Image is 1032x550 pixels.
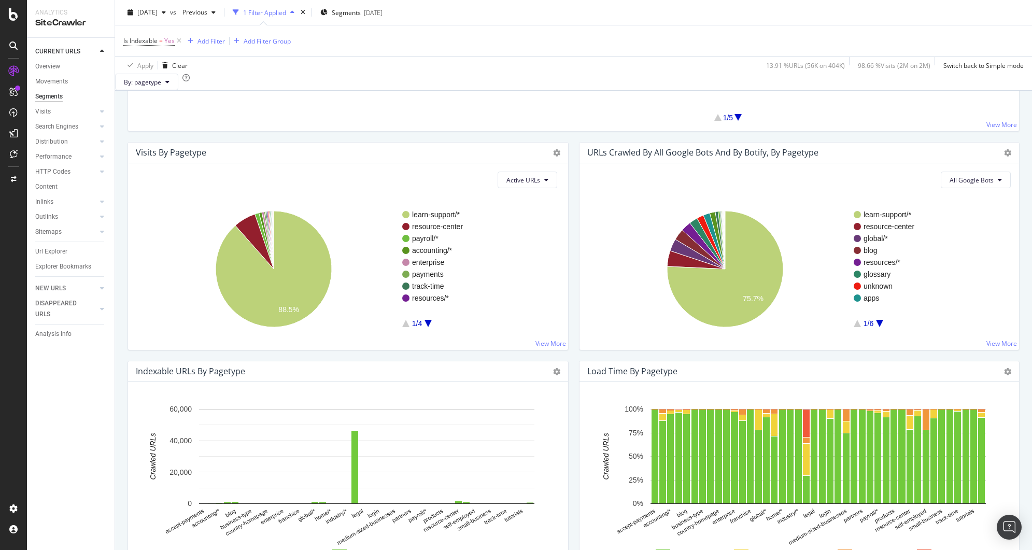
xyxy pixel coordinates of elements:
button: Active URLs [498,172,557,188]
button: By: pagetype [115,74,178,90]
div: CURRENT URLS [35,46,80,57]
a: View More [535,339,566,348]
a: Distribution [35,136,97,147]
button: Switch back to Simple mode [939,57,1024,74]
i: Options [1004,368,1011,375]
div: HTTP Codes [35,166,70,177]
text: accounting/* [412,246,453,255]
text: 0 [188,500,192,508]
text: partners [391,507,412,524]
h4: Indexable URLs by pagetype [136,364,245,378]
text: login [366,507,380,519]
div: Explorer Bookmarks [35,261,91,272]
div: Add Filter Group [244,36,291,45]
a: Outlinks [35,211,97,222]
div: Url Explorer [35,246,67,257]
a: Overview [35,61,107,72]
text: business-type [670,507,704,530]
text: login [818,507,831,519]
text: country-homepage [675,507,719,537]
button: Clear [158,57,188,74]
text: enterprise [412,258,444,266]
div: Movements [35,76,68,87]
h4: Visits by pagetype [136,146,206,160]
a: Segments [35,91,107,102]
text: blog [864,246,877,255]
text: 75% [628,429,643,437]
div: 1 Filter Applied [243,8,286,17]
text: payments [412,270,444,278]
text: resources/* [864,258,900,266]
text: learn-support/* [412,210,460,219]
svg: A chart. [136,196,556,342]
text: legal [802,507,815,519]
text: 75.7% [743,294,764,303]
button: 1 Filter Applied [229,4,299,21]
text: legal [351,507,364,519]
div: Sitemaps [35,227,62,237]
text: glossary [864,270,890,278]
a: Search Engines [35,121,97,132]
text: payroll/* [412,234,439,243]
text: 50% [628,453,643,461]
text: home/* [314,507,333,522]
text: 20,000 [169,468,192,476]
span: Is Indexable [123,36,158,45]
text: franchise [729,507,752,525]
text: partners [842,507,864,524]
text: self-employed [893,507,927,531]
div: [DATE] [364,8,383,17]
button: Add Filter Group [230,35,291,47]
text: unknown [864,282,893,290]
text: learn-support/* [864,210,911,219]
text: global/* [748,507,768,523]
text: 1/6 [863,319,873,328]
text: 60,000 [169,405,192,414]
text: resources/* [412,294,449,302]
span: vs [170,8,178,17]
a: DISAPPEARED URLS [35,298,97,320]
div: Apply [137,61,153,69]
a: View More [986,339,1017,348]
div: NEW URLS [35,283,66,294]
text: track-time [412,282,444,290]
div: Visits [35,106,51,117]
text: enterprise [260,507,285,526]
text: 100% [625,405,643,414]
text: products [873,507,895,524]
div: Content [35,181,58,192]
text: business-type [219,507,253,530]
text: 25% [628,476,643,484]
a: Explorer Bookmarks [35,261,107,272]
text: industry/* [324,507,348,525]
h4: URLs Crawled by All Google Bots and by Botify, by pagetype [587,146,818,160]
div: 98.66 % Visits ( 2M on 2M ) [858,61,930,69]
text: self-employed [442,507,476,531]
a: NEW URLS [35,283,97,294]
div: Segments [35,91,63,102]
text: resource-center [412,222,463,231]
text: accept-payments [615,507,656,535]
text: accounting/* [190,507,221,529]
text: blog [224,507,237,518]
text: 40,000 [169,436,192,445]
button: [DATE] [123,4,170,21]
div: DISAPPEARED URLS [35,298,88,320]
div: Outlinks [35,211,58,222]
span: = [159,36,163,45]
a: HTTP Codes [35,166,97,177]
button: Add Filter [183,35,225,47]
text: small-business [456,507,492,532]
a: Content [35,181,107,192]
div: Analysis Info [35,329,72,340]
div: Add Filter [197,36,225,45]
text: Crawled URLs [149,433,157,480]
span: Previous [178,8,207,17]
a: Inlinks [35,196,97,207]
text: track-time [934,507,959,526]
span: By: pagetype [124,77,161,86]
i: Options [553,368,560,375]
text: payroll/* [858,507,880,524]
button: Previous [178,4,220,21]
